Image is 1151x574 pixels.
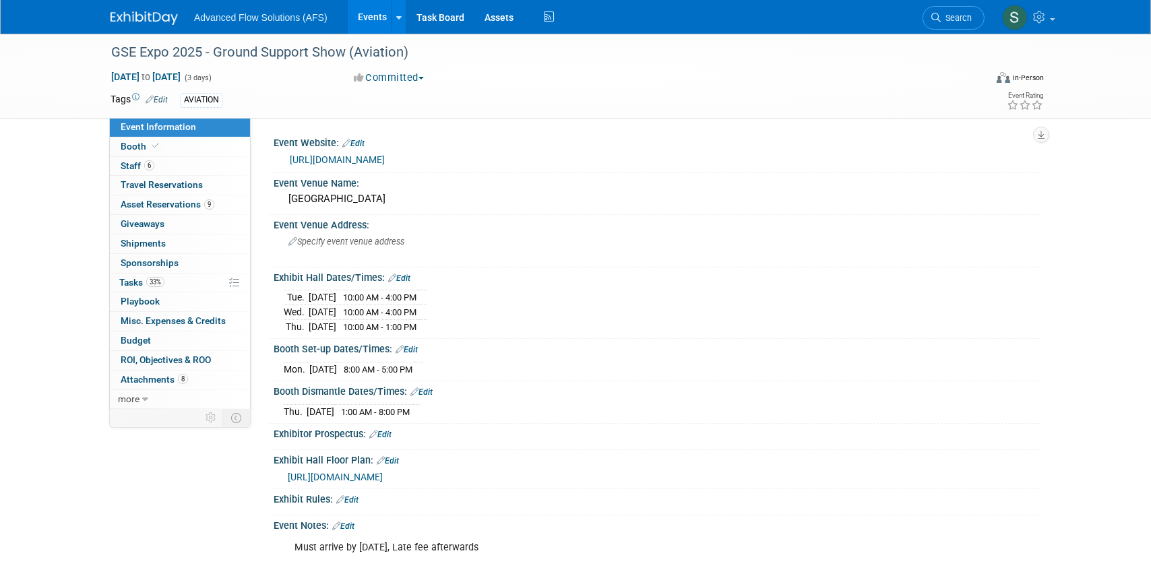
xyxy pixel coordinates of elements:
div: AVIATION [180,93,223,107]
div: Event Website: [274,133,1040,150]
img: Format-Inperson.png [997,72,1010,83]
span: Attachments [121,374,188,385]
div: Booth Dismantle Dates/Times: [274,381,1040,399]
td: Tue. [284,290,309,305]
div: Booth Set-up Dates/Times: [274,339,1040,356]
span: 8 [178,374,188,384]
span: Advanced Flow Solutions (AFS) [194,12,328,23]
a: Edit [369,430,392,439]
td: Wed. [284,305,309,320]
a: [URL][DOMAIN_NAME] [290,154,385,165]
div: GSE Expo 2025 - Ground Support Show (Aviation) [106,40,964,65]
a: Budget [110,331,250,350]
a: Asset Reservations9 [110,195,250,214]
a: Shipments [110,234,250,253]
td: Personalize Event Tab Strip [199,409,223,426]
span: Shipments [121,238,166,249]
a: Edit [396,345,418,354]
a: Attachments8 [110,371,250,389]
span: Staff [121,160,154,171]
span: Search [941,13,972,23]
td: Thu. [284,404,307,418]
a: Misc. Expenses & Credits [110,312,250,331]
a: Sponsorships [110,254,250,273]
td: [DATE] [309,362,337,376]
a: Travel Reservations [110,176,250,195]
span: Playbook [121,296,160,307]
span: to [139,71,152,82]
td: [DATE] [307,404,334,418]
span: 10:00 AM - 1:00 PM [343,322,416,332]
a: Playbook [110,292,250,311]
a: Giveaways [110,215,250,234]
span: 6 [144,160,154,170]
div: Exhibit Rules: [274,489,1040,507]
td: Mon. [284,362,309,376]
div: In-Person [1012,73,1044,83]
div: Event Format [905,70,1044,90]
div: Event Venue Address: [274,215,1040,232]
span: Travel Reservations [121,179,203,190]
img: ExhibitDay [111,11,178,25]
span: 9 [204,199,214,210]
div: Event Notes: [274,515,1040,533]
a: Search [923,6,985,30]
span: ROI, Objectives & ROO [121,354,211,365]
span: (3 days) [183,73,212,82]
a: Edit [342,139,365,148]
td: Tags [111,92,168,108]
span: 10:00 AM - 4:00 PM [343,292,416,302]
span: Event Information [121,121,196,132]
a: ROI, Objectives & ROO [110,351,250,370]
span: 33% [146,277,164,287]
a: Edit [377,456,399,466]
div: Exhibit Hall Dates/Times: [274,267,1040,285]
td: [DATE] [309,305,336,320]
div: Event Venue Name: [274,173,1040,190]
span: more [118,393,139,404]
span: Tasks [119,277,164,288]
a: Edit [332,521,354,531]
span: Specify event venue address [288,236,404,247]
a: Edit [410,387,433,397]
td: Toggle Event Tabs [223,409,251,426]
a: more [110,390,250,409]
span: Giveaways [121,218,164,229]
span: 8:00 AM - 5:00 PM [344,364,412,375]
a: Edit [388,274,410,283]
a: Edit [336,495,359,505]
img: Steve McAnally [1002,5,1028,30]
a: Staff6 [110,157,250,176]
span: Budget [121,335,151,346]
div: Event Rating [1007,92,1043,99]
span: [DATE] [DATE] [111,71,181,83]
span: Misc. Expenses & Credits [121,315,226,326]
a: [URL][DOMAIN_NAME] [288,472,383,482]
a: Tasks33% [110,274,250,292]
a: Booth [110,137,250,156]
td: [DATE] [309,319,336,333]
td: Thu. [284,319,309,333]
i: Booth reservation complete [152,142,159,150]
a: Edit [146,95,168,104]
button: Committed [349,71,429,85]
span: Sponsorships [121,257,179,268]
div: Exhibit Hall Floor Plan: [274,450,1040,468]
div: Exhibitor Prospectus: [274,424,1040,441]
div: [GEOGRAPHIC_DATA] [284,189,1030,210]
span: Asset Reservations [121,199,214,210]
span: 1:00 AM - 8:00 PM [341,407,410,417]
span: Booth [121,141,162,152]
span: 10:00 AM - 4:00 PM [343,307,416,317]
a: Event Information [110,118,250,137]
td: [DATE] [309,290,336,305]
